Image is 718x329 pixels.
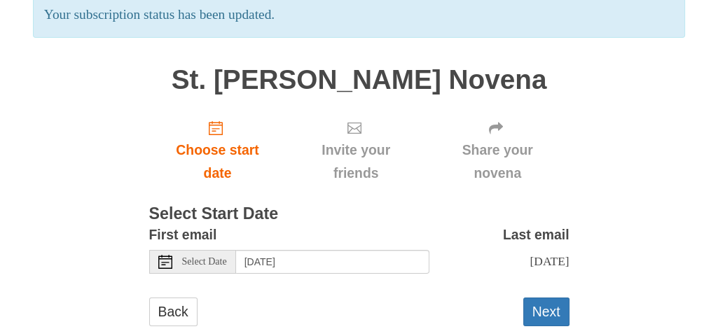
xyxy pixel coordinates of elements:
a: Choose start date [149,108,286,192]
span: [DATE] [530,254,569,268]
div: Click "Next" to confirm your start date first. [426,108,569,192]
a: Back [149,297,198,326]
span: Share your novena [440,139,555,185]
button: Next [523,297,569,326]
span: Choose start date [163,139,272,185]
span: Invite your friends [300,139,411,185]
span: Select Date [182,257,227,267]
label: First email [149,223,217,246]
h1: St. [PERSON_NAME] Novena [149,65,569,95]
label: Last email [503,223,569,246]
h3: Select Start Date [149,205,569,223]
div: Click "Next" to confirm your start date first. [286,108,425,192]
